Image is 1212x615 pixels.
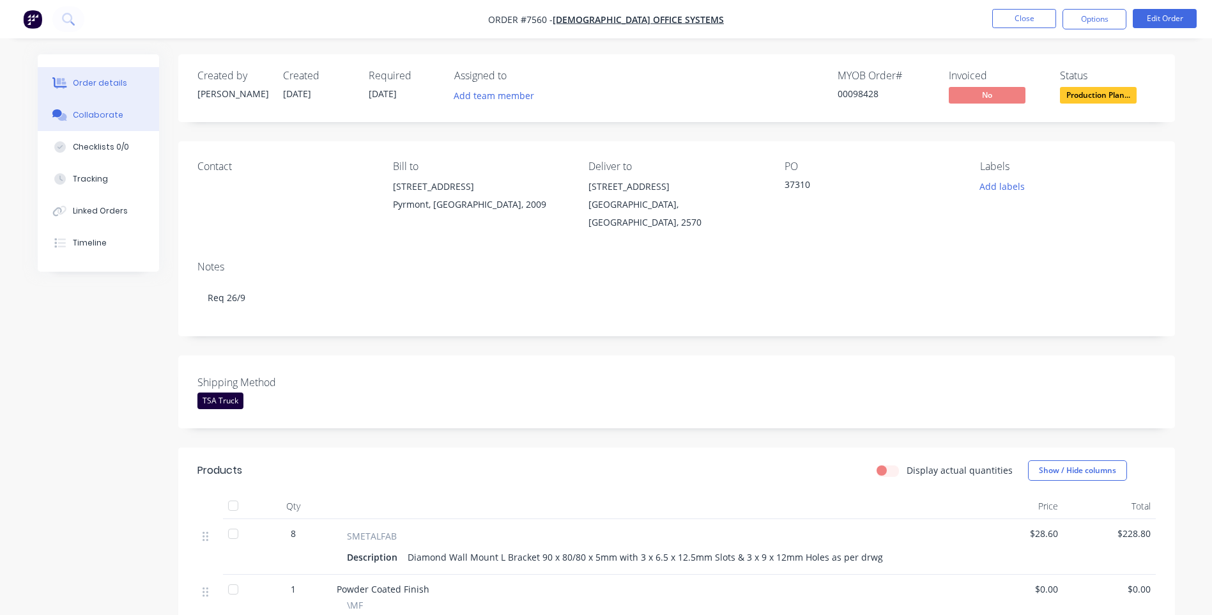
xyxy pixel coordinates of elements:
button: Show / Hide columns [1028,460,1127,481]
div: Deliver to [588,160,763,173]
button: Tracking [38,163,159,195]
div: Invoiced [949,70,1045,82]
div: [STREET_ADDRESS][GEOGRAPHIC_DATA], [GEOGRAPHIC_DATA], 2570 [588,178,763,231]
span: [DATE] [369,88,397,100]
div: PO [785,160,960,173]
button: Checklists 0/0 [38,131,159,163]
button: Timeline [38,227,159,259]
div: Assigned to [454,70,582,82]
div: Req 26/9 [197,278,1156,317]
button: Order details [38,67,159,99]
span: Powder Coated Finish [337,583,429,595]
div: Collaborate [73,109,123,121]
span: Production Plan... [1060,87,1137,103]
button: Collaborate [38,99,159,131]
img: Factory [23,10,42,29]
div: Tracking [73,173,108,185]
label: Display actual quantities [907,463,1013,477]
span: SMETALFAB [347,529,397,543]
span: No [949,87,1025,103]
div: Products [197,463,242,478]
button: Add team member [454,87,541,104]
span: \MF [347,598,363,612]
button: Production Plan... [1060,87,1137,106]
button: Close [992,9,1056,28]
div: MYOB Order # [838,70,933,82]
div: [STREET_ADDRESS]Pyrmont, [GEOGRAPHIC_DATA], 2009 [393,178,568,219]
span: [DATE] [283,88,311,100]
div: Notes [197,261,1156,273]
div: Labels [980,160,1155,173]
span: $0.00 [976,582,1058,596]
div: Diamond Wall Mount L Bracket 90 x 80/80 x 5mm with 3 x 6.5 x 12.5mm Slots & 3 x 9 x 12mm Holes as... [403,548,888,566]
span: Order #7560 - [488,13,553,26]
div: [PERSON_NAME] [197,87,268,100]
span: 8 [291,527,296,540]
div: Status [1060,70,1156,82]
button: Linked Orders [38,195,159,227]
a: [DEMOGRAPHIC_DATA] Office Systems [553,13,724,26]
div: [STREET_ADDRESS] [588,178,763,196]
div: Total [1063,494,1156,519]
div: [GEOGRAPHIC_DATA], [GEOGRAPHIC_DATA], 2570 [588,196,763,231]
div: Qty [255,494,332,519]
button: Options [1062,9,1126,29]
label: Shipping Method [197,375,357,390]
div: Pyrmont, [GEOGRAPHIC_DATA], 2009 [393,196,568,214]
div: Created by [197,70,268,82]
div: Created [283,70,353,82]
div: Timeline [73,237,107,249]
span: 1 [291,582,296,596]
div: Required [369,70,439,82]
span: $228.80 [1068,527,1151,540]
div: [STREET_ADDRESS] [393,178,568,196]
div: TSA Truck [197,393,243,409]
div: 37310 [785,178,944,196]
div: Bill to [393,160,568,173]
div: 00098428 [838,87,933,100]
div: Contact [197,160,372,173]
button: Edit Order [1133,9,1197,28]
button: Add labels [973,178,1032,195]
span: $28.60 [976,527,1058,540]
div: Price [970,494,1063,519]
div: Linked Orders [73,205,128,217]
div: Checklists 0/0 [73,141,129,153]
button: Add team member [447,87,541,104]
div: Description [347,548,403,566]
div: Order details [73,77,127,89]
span: $0.00 [1068,582,1151,596]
